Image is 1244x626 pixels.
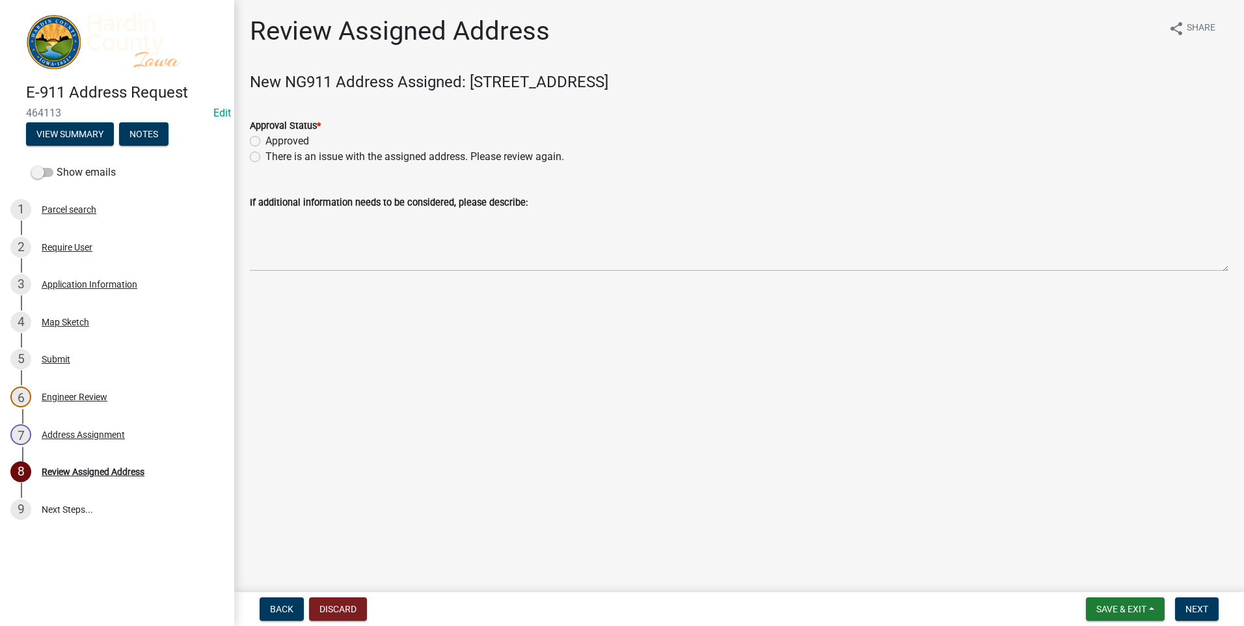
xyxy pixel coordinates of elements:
[26,14,213,70] img: Hardin County, Iowa
[250,122,321,131] label: Approval Status
[42,243,92,252] div: Require User
[1086,597,1165,621] button: Save & Exit
[42,467,144,476] div: Review Assigned Address
[31,165,116,180] label: Show emails
[26,122,114,146] button: View Summary
[270,604,293,614] span: Back
[1185,604,1208,614] span: Next
[10,199,31,220] div: 1
[265,133,309,149] label: Approved
[260,597,304,621] button: Back
[119,130,169,141] wm-modal-confirm: Notes
[42,392,107,401] div: Engineer Review
[10,424,31,445] div: 7
[10,274,31,295] div: 3
[42,205,96,214] div: Parcel search
[1096,604,1146,614] span: Save & Exit
[250,73,1228,92] h4: New NG911 Address Assigned: [STREET_ADDRESS]
[10,461,31,482] div: 8
[265,149,564,165] label: There is an issue with the assigned address. Please review again.
[26,130,114,141] wm-modal-confirm: Summary
[250,198,528,208] label: If additional information needs to be considered, please describe:
[309,597,367,621] button: Discard
[42,355,70,364] div: Submit
[10,312,31,333] div: 4
[42,280,137,289] div: Application Information
[250,16,550,47] h1: Review Assigned Address
[10,499,31,520] div: 9
[10,387,31,407] div: 6
[1187,21,1215,36] span: Share
[1175,597,1219,621] button: Next
[213,107,231,119] a: Edit
[1158,16,1226,41] button: shareShare
[42,318,89,327] div: Map Sketch
[1169,21,1184,36] i: share
[26,83,224,102] h4: E-911 Address Request
[10,237,31,258] div: 2
[213,107,231,119] wm-modal-confirm: Edit Application Number
[119,122,169,146] button: Notes
[26,107,208,119] span: 464113
[42,430,125,439] div: Address Assignment
[10,349,31,370] div: 5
